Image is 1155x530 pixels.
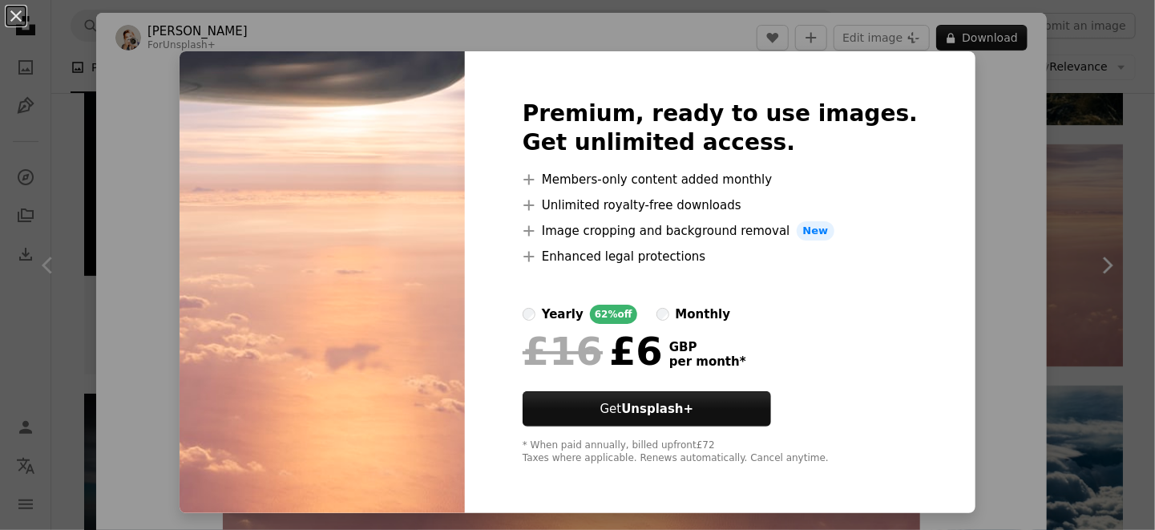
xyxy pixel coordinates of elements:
div: 62% off [590,305,637,324]
span: New [797,221,835,241]
button: GetUnsplash+ [523,391,771,427]
li: Members-only content added monthly [523,170,918,189]
li: Enhanced legal protections [523,247,918,266]
span: £16 [523,330,603,372]
img: premium_photo-1730051170589-c4f0eb6fc2b1 [180,51,465,513]
div: * When paid annually, billed upfront £72 Taxes where applicable. Renews automatically. Cancel any... [523,439,918,465]
input: monthly [656,308,669,321]
strong: Unsplash+ [621,402,693,416]
div: yearly [542,305,584,324]
div: monthly [676,305,731,324]
input: yearly62%off [523,308,535,321]
li: Image cropping and background removal [523,221,918,241]
div: £6 [523,330,663,372]
span: per month * [669,354,746,369]
h2: Premium, ready to use images. Get unlimited access. [523,99,918,157]
span: GBP [669,340,746,354]
li: Unlimited royalty-free downloads [523,196,918,215]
